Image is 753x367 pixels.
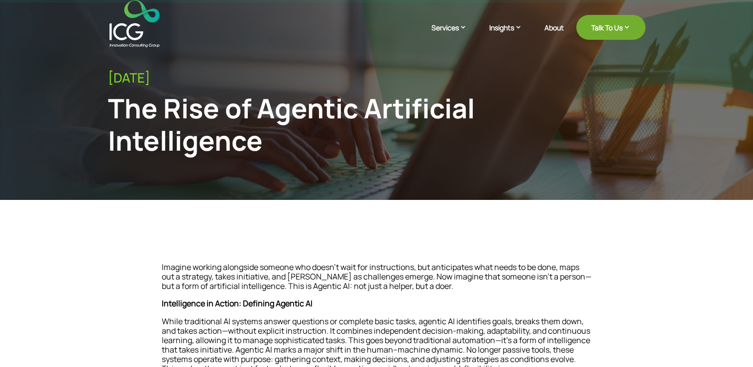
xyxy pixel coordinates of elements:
a: Insights [489,22,532,47]
p: Imagine working alongside someone who doesn’t wait for instructions, but anticipates what needs t... [162,263,592,299]
a: Talk To Us [576,15,645,40]
div: The Rise of Agentic Artificial Intelligence [108,92,522,157]
div: [DATE] [108,70,645,86]
iframe: Chat Widget [703,319,753,367]
a: Services [431,22,477,47]
a: About [544,24,564,47]
strong: Intelligence in Action: Defining Agentic AI [162,298,313,309]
